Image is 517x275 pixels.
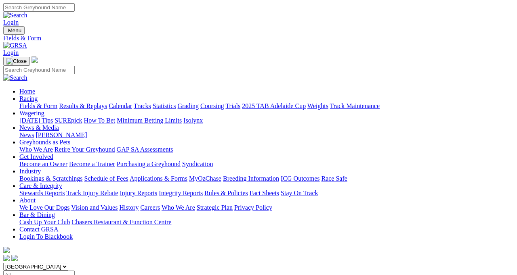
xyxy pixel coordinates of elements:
[119,204,139,211] a: History
[71,219,171,225] a: Chasers Restaurant & Function Centre
[321,175,347,182] a: Race Safe
[19,204,69,211] a: We Love Our Dogs
[84,175,128,182] a: Schedule of Fees
[3,12,27,19] img: Search
[250,190,279,196] a: Fact Sheets
[19,190,65,196] a: Stewards Reports
[140,204,160,211] a: Careers
[3,3,75,12] input: Search
[3,42,27,49] img: GRSA
[223,175,279,182] a: Breeding Information
[19,139,70,146] a: Greyhounds as Pets
[19,131,34,138] a: News
[153,102,176,109] a: Statistics
[55,117,82,124] a: SUREpick
[3,255,10,261] img: facebook.svg
[330,102,380,109] a: Track Maintenance
[19,146,514,153] div: Greyhounds as Pets
[3,49,19,56] a: Login
[120,190,157,196] a: Injury Reports
[32,56,38,63] img: logo-grsa-white.png
[189,175,221,182] a: MyOzChase
[197,204,233,211] a: Strategic Plan
[3,19,19,26] a: Login
[19,117,514,124] div: Wagering
[19,102,57,109] a: Fields & Form
[19,160,67,167] a: Become an Owner
[19,182,62,189] a: Care & Integrity
[8,27,21,33] span: Menu
[234,204,272,211] a: Privacy Policy
[84,117,116,124] a: How To Bet
[3,66,75,74] input: Search
[19,153,53,160] a: Get Involved
[19,110,44,117] a: Wagering
[19,219,70,225] a: Cash Up Your Club
[3,35,514,42] a: Fields & Form
[69,160,115,167] a: Become a Trainer
[19,226,58,233] a: Contact GRSA
[281,175,319,182] a: ICG Outcomes
[159,190,203,196] a: Integrity Reports
[19,88,35,95] a: Home
[225,102,240,109] a: Trials
[134,102,151,109] a: Tracks
[3,74,27,81] img: Search
[307,102,328,109] a: Weights
[242,102,306,109] a: 2025 TAB Adelaide Cup
[3,247,10,253] img: logo-grsa-white.png
[19,233,73,240] a: Login To Blackbook
[19,160,514,168] div: Get Involved
[117,117,182,124] a: Minimum Betting Limits
[6,58,27,65] img: Close
[109,102,132,109] a: Calendar
[19,211,55,218] a: Bar & Dining
[11,255,18,261] img: twitter.svg
[204,190,248,196] a: Rules & Policies
[36,131,87,138] a: [PERSON_NAME]
[182,160,213,167] a: Syndication
[19,190,514,197] div: Care & Integrity
[19,175,514,182] div: Industry
[3,57,30,66] button: Toggle navigation
[19,219,514,226] div: Bar & Dining
[178,102,199,109] a: Grading
[183,117,203,124] a: Isolynx
[200,102,224,109] a: Coursing
[59,102,107,109] a: Results & Replays
[19,175,82,182] a: Bookings & Scratchings
[19,124,59,131] a: News & Media
[19,117,53,124] a: [DATE] Tips
[3,26,25,35] button: Toggle navigation
[130,175,187,182] a: Applications & Forms
[55,146,115,153] a: Retire Your Greyhound
[19,95,38,102] a: Racing
[66,190,118,196] a: Track Injury Rebate
[71,204,118,211] a: Vision and Values
[19,146,53,153] a: Who We Are
[19,204,514,211] div: About
[19,131,514,139] div: News & Media
[162,204,195,211] a: Who We Are
[117,146,173,153] a: GAP SA Assessments
[117,160,181,167] a: Purchasing a Greyhound
[281,190,318,196] a: Stay On Track
[19,102,514,110] div: Racing
[19,168,41,175] a: Industry
[19,197,36,204] a: About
